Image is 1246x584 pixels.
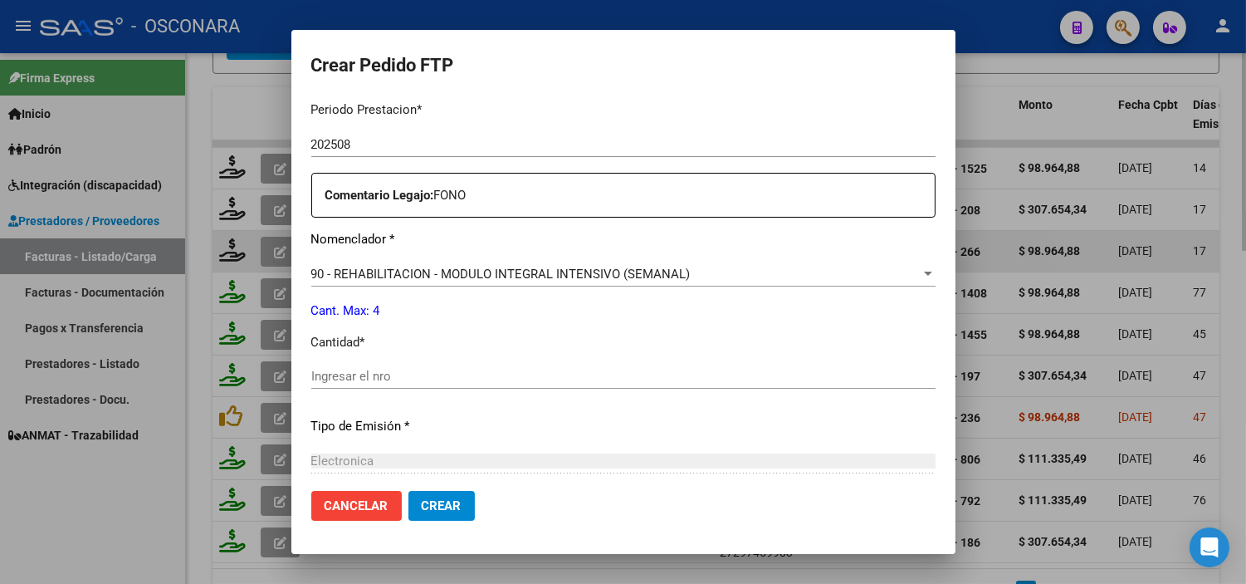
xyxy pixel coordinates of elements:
[311,50,936,81] h2: Crear Pedido FTP
[325,188,434,203] strong: Comentario Legajo:
[311,454,374,469] span: Electronica
[325,498,388,513] span: Cancelar
[311,491,402,521] button: Cancelar
[325,186,935,205] p: FONO
[311,101,936,120] p: Periodo Prestacion
[311,302,936,321] p: Cant. Max: 4
[311,267,691,282] span: 90 - REHABILITACION - MODULO INTEGRAL INTENSIVO (SEMANAL)
[311,230,936,249] p: Nomenclador *
[311,333,936,352] p: Cantidad
[1190,528,1229,567] div: Open Intercom Messenger
[422,498,462,513] span: Crear
[408,491,475,521] button: Crear
[311,417,936,436] p: Tipo de Emisión *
